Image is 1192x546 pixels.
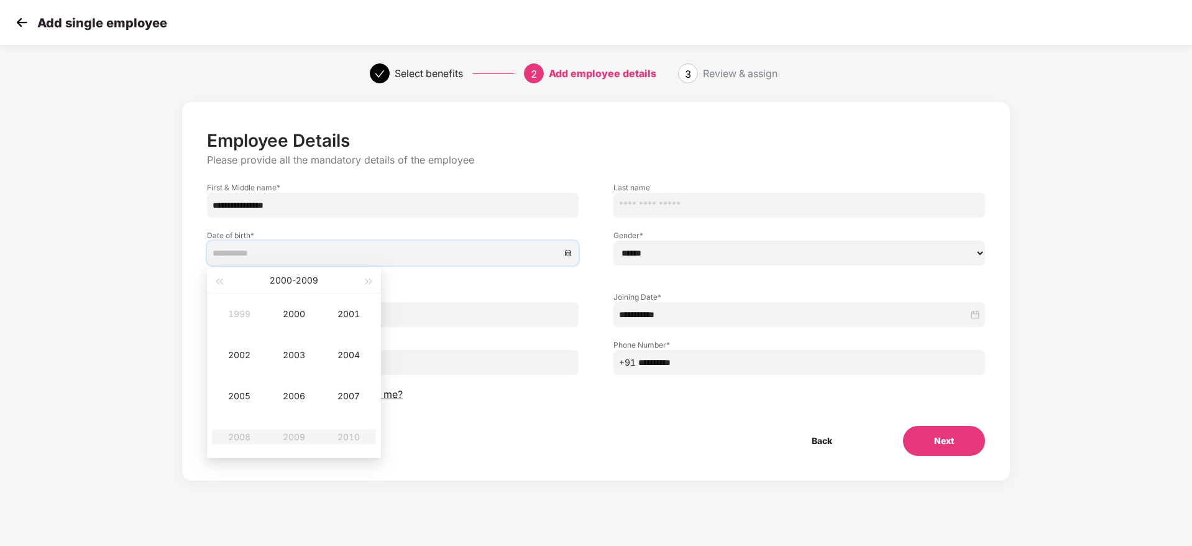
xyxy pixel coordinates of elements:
[531,68,537,80] span: 2
[781,426,863,456] button: Back
[613,292,985,302] label: Joining Date
[330,348,367,363] div: 2004
[212,294,267,335] td: 1999
[207,267,291,277] span: This field is required!
[613,340,985,350] label: Phone Number
[221,307,258,322] div: 1999
[330,307,367,322] div: 2001
[267,335,321,376] td: 2003
[221,389,258,404] div: 2005
[685,68,691,80] span: 3
[330,389,367,404] div: 2007
[275,348,313,363] div: 2003
[207,292,579,302] label: Employee ID
[549,63,656,83] div: Add employee details
[613,182,985,193] label: Last name
[207,230,579,241] label: Date of birth
[207,340,579,350] label: Email ID
[321,376,376,417] td: 2007
[267,376,321,417] td: 2006
[613,230,985,241] label: Gender
[270,268,318,293] button: 2000-2009
[221,348,258,363] div: 2002
[207,154,985,167] p: Please provide all the mandatory details of the employee
[212,335,267,376] td: 2002
[321,294,376,335] td: 2001
[275,307,313,322] div: 2000
[903,426,985,456] button: Next
[703,63,777,83] div: Review & assign
[207,182,579,193] label: First & Middle name
[212,376,267,417] td: 2005
[37,16,167,30] p: Add single employee
[275,389,313,404] div: 2006
[395,63,463,83] div: Select benefits
[267,294,321,335] td: 2000
[207,130,985,151] p: Employee Details
[12,13,31,32] img: svg+xml;base64,PHN2ZyB4bWxucz0iaHR0cDovL3d3dy53My5vcmcvMjAwMC9zdmciIHdpZHRoPSIzMCIgaGVpZ2h0PSIzMC...
[619,356,636,369] span: +91
[375,69,385,79] span: check
[321,335,376,376] td: 2004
